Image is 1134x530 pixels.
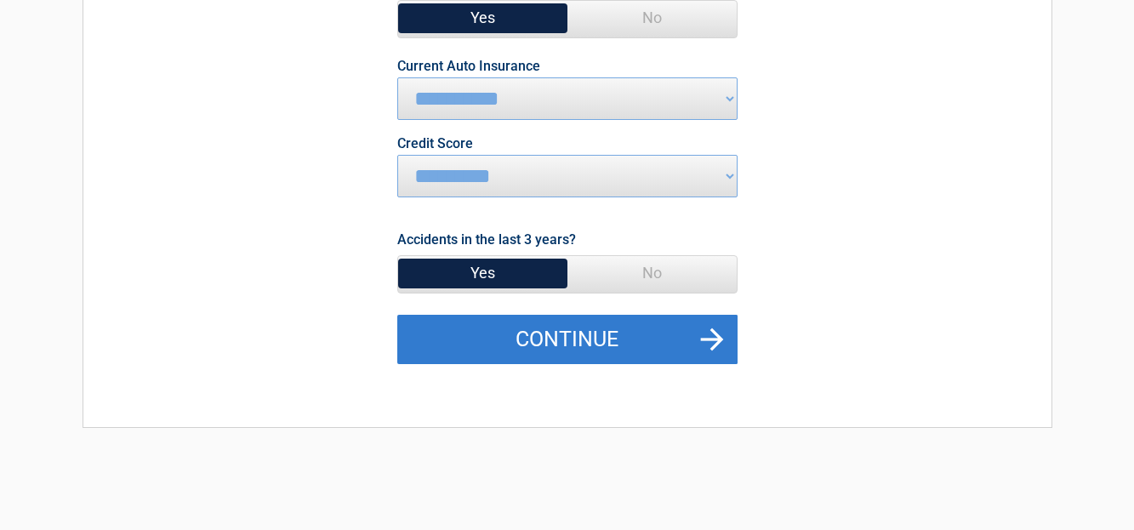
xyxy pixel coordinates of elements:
span: Yes [398,1,567,35]
span: Yes [398,256,567,290]
label: Current Auto Insurance [397,60,540,73]
span: No [567,256,737,290]
label: Credit Score [397,137,473,151]
label: Accidents in the last 3 years? [397,228,576,251]
button: Continue [397,315,738,364]
span: No [567,1,737,35]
